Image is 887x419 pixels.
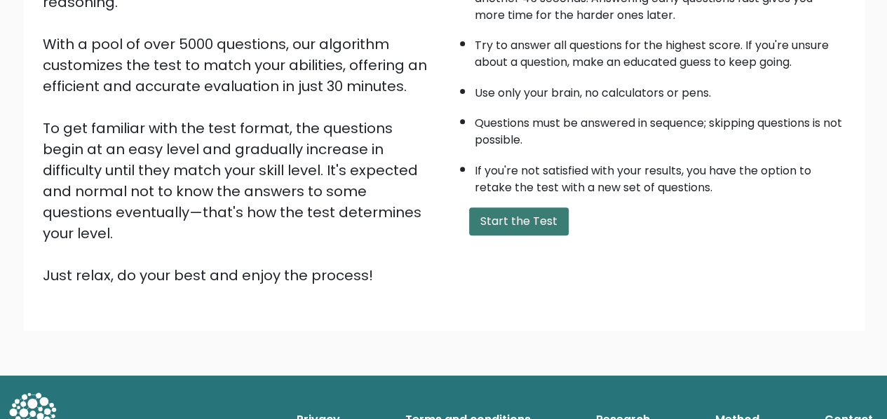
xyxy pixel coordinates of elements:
[469,207,569,235] button: Start the Test
[475,30,845,71] li: Try to answer all questions for the highest score. If you're unsure about a question, make an edu...
[475,156,845,196] li: If you're not satisfied with your results, you have the option to retake the test with a new set ...
[475,108,845,149] li: Questions must be answered in sequence; skipping questions is not possible.
[475,78,845,102] li: Use only your brain, no calculators or pens.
